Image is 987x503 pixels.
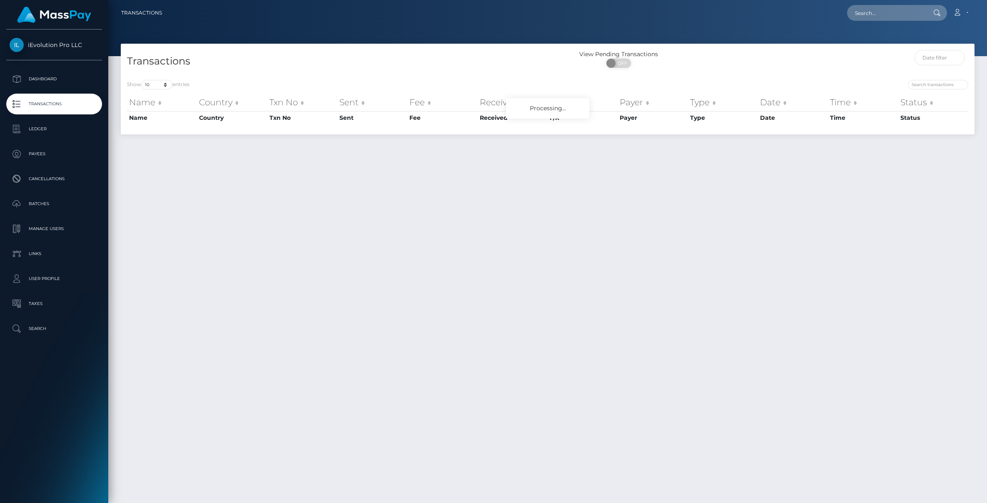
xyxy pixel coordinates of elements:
[548,94,618,111] th: F/X
[407,111,477,124] th: Fee
[618,111,688,124] th: Payer
[828,94,898,111] th: Time
[6,318,102,339] a: Search
[828,111,898,124] th: Time
[17,7,91,23] img: MassPay Logo
[197,94,267,111] th: Country
[908,80,968,89] input: Search transactions
[6,268,102,289] a: User Profile
[847,5,925,21] input: Search...
[915,50,965,65] input: Date filter
[898,111,968,124] th: Status
[6,243,102,264] a: Links
[688,111,758,124] th: Type
[10,198,99,210] p: Batches
[10,173,99,185] p: Cancellations
[6,119,102,139] a: Ledger
[267,111,337,124] th: Txn No
[898,94,968,111] th: Status
[611,59,632,68] span: OFF
[121,4,162,22] a: Transactions
[688,94,758,111] th: Type
[197,111,267,124] th: Country
[127,94,197,111] th: Name
[6,218,102,239] a: Manage Users
[127,80,189,89] label: Show entries
[6,69,102,89] a: Dashboard
[10,322,99,335] p: Search
[506,98,589,119] div: Processing...
[478,111,548,124] th: Received
[267,94,337,111] th: Txn No
[478,94,548,111] th: Received
[127,111,197,124] th: Name
[10,148,99,160] p: Payees
[6,193,102,214] a: Batches
[10,98,99,110] p: Transactions
[618,94,688,111] th: Payer
[6,168,102,189] a: Cancellations
[337,94,407,111] th: Sent
[758,94,828,111] th: Date
[10,38,24,52] img: iEvolution Pro LLC
[127,54,541,69] h4: Transactions
[6,41,102,49] span: iEvolution Pro LLC
[10,273,99,285] p: User Profile
[337,111,407,124] th: Sent
[758,111,828,124] th: Date
[10,123,99,135] p: Ledger
[6,293,102,314] a: Taxes
[548,50,690,59] div: View Pending Transactions
[407,94,477,111] th: Fee
[6,144,102,164] a: Payees
[10,223,99,235] p: Manage Users
[141,80,172,89] select: Showentries
[10,248,99,260] p: Links
[10,297,99,310] p: Taxes
[10,73,99,85] p: Dashboard
[6,94,102,114] a: Transactions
